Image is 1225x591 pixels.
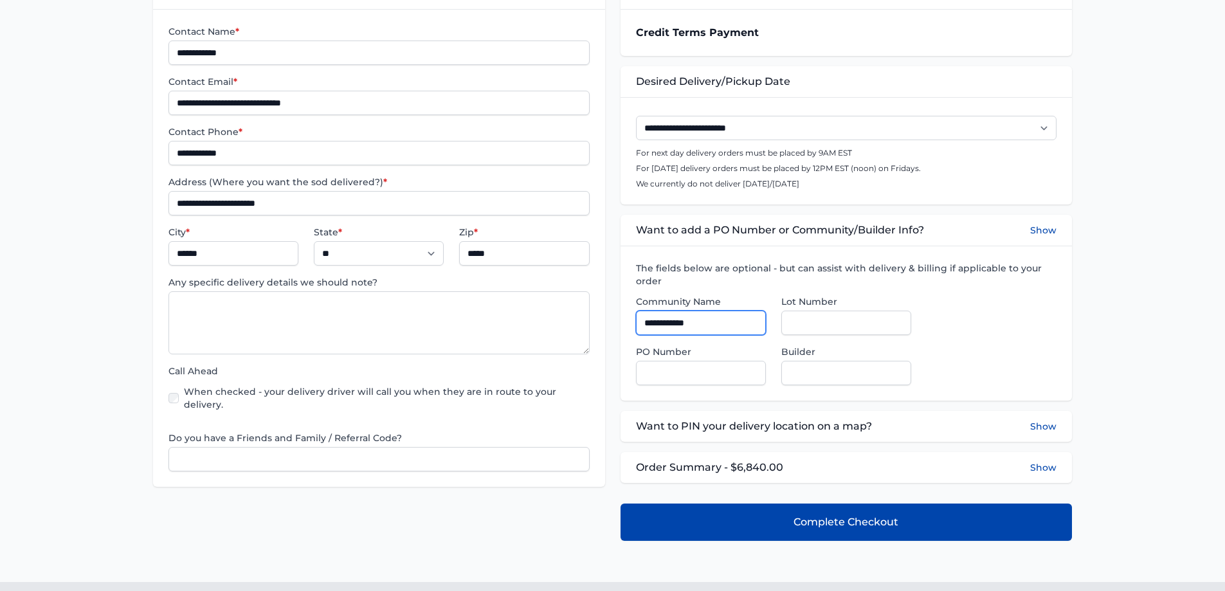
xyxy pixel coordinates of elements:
label: Contact Phone [168,125,589,138]
span: Want to PIN your delivery location on a map? [636,419,872,434]
label: The fields below are optional - but can assist with delivery & billing if applicable to your order [636,262,1057,287]
label: Community Name [636,295,766,308]
span: Want to add a PO Number or Community/Builder Info? [636,223,924,238]
span: Complete Checkout [794,514,898,530]
label: PO Number [636,345,766,358]
button: Complete Checkout [621,504,1072,541]
label: Contact Name [168,25,589,38]
p: We currently do not deliver [DATE]/[DATE] [636,179,1057,189]
div: Desired Delivery/Pickup Date [621,66,1072,97]
label: Contact Email [168,75,589,88]
strong: Credit Terms Payment [636,26,759,39]
p: For next day delivery orders must be placed by 9AM EST [636,148,1057,158]
label: Address (Where you want the sod delivered?) [168,176,589,188]
label: Builder [781,345,911,358]
label: When checked - your delivery driver will call you when they are in route to your delivery. [184,385,589,411]
label: Zip [459,226,589,239]
button: Show [1030,461,1057,474]
button: Show [1030,223,1057,238]
label: City [168,226,298,239]
p: For [DATE] delivery orders must be placed by 12PM EST (noon) on Fridays. [636,163,1057,174]
button: Show [1030,419,1057,434]
label: Any specific delivery details we should note? [168,276,589,289]
span: Order Summary - $6,840.00 [636,460,783,475]
label: State [314,226,444,239]
label: Call Ahead [168,365,589,377]
label: Do you have a Friends and Family / Referral Code? [168,432,589,444]
label: Lot Number [781,295,911,308]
